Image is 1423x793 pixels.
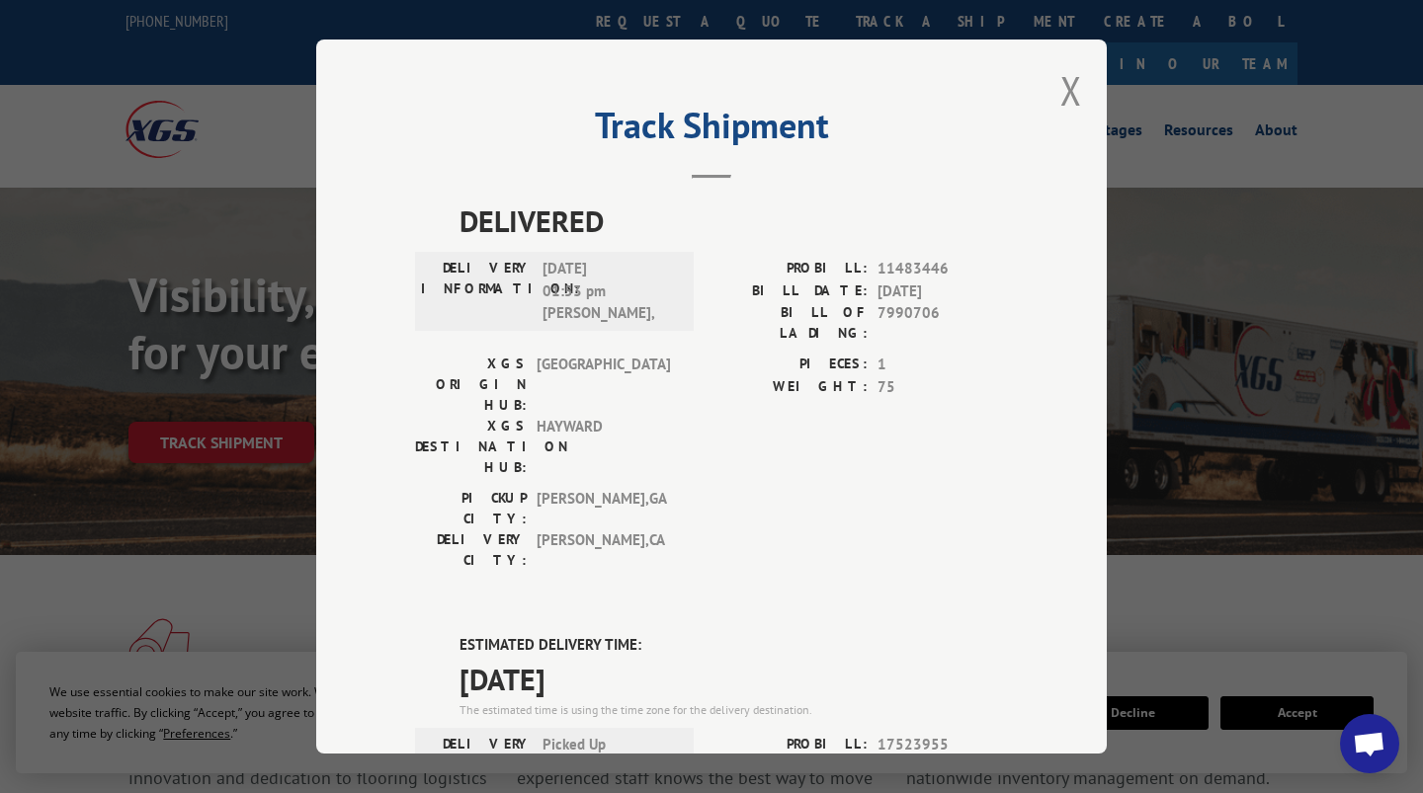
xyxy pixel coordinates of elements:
[537,354,670,416] span: [GEOGRAPHIC_DATA]
[415,112,1008,149] h2: Track Shipment
[537,529,670,571] span: [PERSON_NAME] , CA
[711,302,868,344] label: BILL OF LADING:
[543,734,676,775] span: Picked Up
[421,258,533,325] label: DELIVERY INFORMATION:
[1060,64,1082,117] button: Close modal
[878,280,1008,303] span: [DATE]
[711,376,868,399] label: WEIGHT:
[460,198,1008,243] span: DELIVERED
[421,734,533,775] label: DELIVERY INFORMATION:
[711,734,868,756] label: PROBILL:
[878,354,1008,376] span: 1
[543,258,676,325] span: [DATE] 01:53 pm [PERSON_NAME],
[878,258,1008,280] span: 11483446
[460,657,1008,701] span: [DATE]
[878,302,1008,344] span: 7990706
[878,376,1008,399] span: 75
[415,488,527,529] label: PICKUP CITY:
[415,416,527,478] label: XGS DESTINATION HUB:
[537,488,670,529] span: [PERSON_NAME] , GA
[711,280,868,303] label: BILL DATE:
[415,529,527,571] label: DELIVERY CITY:
[711,354,868,376] label: PIECES:
[878,734,1008,756] span: 17523955
[460,634,1008,657] label: ESTIMATED DELIVERY TIME:
[415,354,527,416] label: XGS ORIGIN HUB:
[711,258,868,280] label: PROBILL:
[537,416,670,478] span: HAYWARD
[1340,714,1399,773] div: Open chat
[460,701,1008,719] div: The estimated time is using the time zone for the delivery destination.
